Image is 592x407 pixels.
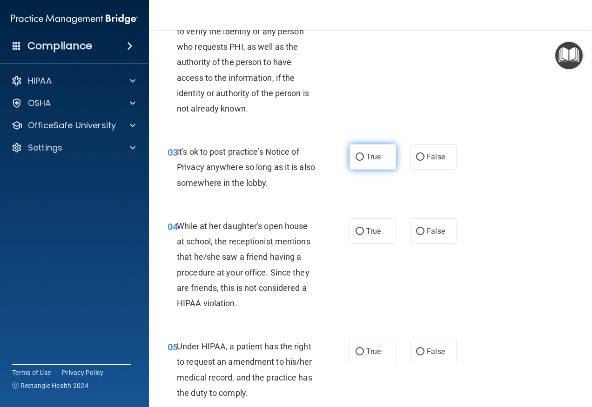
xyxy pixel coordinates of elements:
a: HIPAA [11,75,135,86]
input: False [416,348,424,355]
span: True [366,227,381,236]
p: OSHA [28,98,51,109]
p: Settings [28,142,62,153]
input: True [356,228,364,235]
span: False [427,227,445,236]
h4: Compliance [27,39,92,53]
a: Privacy Policy [62,368,104,377]
span: False [427,152,445,161]
img: PMB logo [11,10,138,28]
a: Settings [11,142,135,153]
span: Ⓒ Rectangle Health 2024 [12,381,88,390]
button: Open Resource Center [555,42,583,69]
input: False [416,228,424,235]
span: True [366,152,381,161]
input: True [356,348,364,355]
a: OfficeSafe University [11,120,135,131]
p: HIPAA [28,75,52,86]
span: True [366,347,381,356]
span: 05 [168,341,178,353]
span: 03 [168,147,178,158]
p: OfficeSafe University [28,120,116,131]
span: It's ok to post practice’s Notice of Privacy anywhere so long as it is also somewhere in the lobby. [177,147,315,187]
span: While at her daughter's open house at school, the receptionist mentions that he/she saw a friend ... [177,221,310,308]
a: Terms of Use [12,368,51,377]
span: 04 [168,221,178,232]
input: False [416,154,424,161]
span: False [427,347,445,356]
span: Under HIPAA, a patient has the right to request an amendment to his/her medical record, and the p... [177,341,312,398]
a: OSHA [11,98,135,109]
input: True [356,154,364,161]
